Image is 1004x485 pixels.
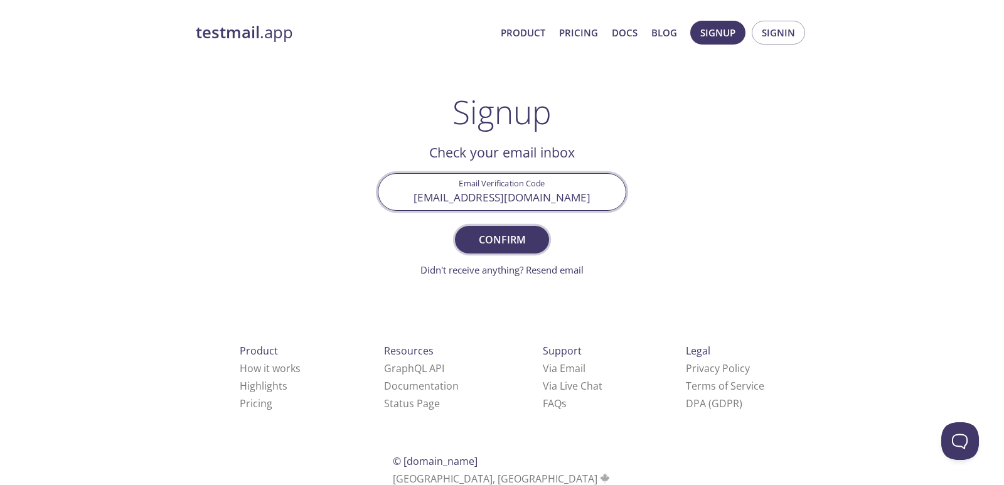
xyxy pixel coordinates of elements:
[543,361,585,375] a: Via Email
[240,344,278,358] span: Product
[452,93,552,131] h1: Signup
[384,344,434,358] span: Resources
[562,397,567,410] span: s
[543,379,602,393] a: Via Live Chat
[543,397,567,410] a: FAQ
[240,379,287,393] a: Highlights
[384,379,459,393] a: Documentation
[651,24,677,41] a: Blog
[240,397,272,410] a: Pricing
[196,21,260,43] strong: testmail
[686,379,764,393] a: Terms of Service
[393,454,478,468] span: © [DOMAIN_NAME]
[384,361,444,375] a: GraphQL API
[700,24,735,41] span: Signup
[543,344,582,358] span: Support
[384,397,440,410] a: Status Page
[455,226,549,253] button: Confirm
[378,142,626,163] h2: Check your email inbox
[501,24,545,41] a: Product
[196,22,491,43] a: testmail.app
[469,231,535,248] span: Confirm
[686,344,710,358] span: Legal
[612,24,638,41] a: Docs
[762,24,795,41] span: Signin
[941,422,979,460] iframe: Help Scout Beacon - Open
[686,397,742,410] a: DPA (GDPR)
[752,21,805,45] button: Signin
[686,361,750,375] a: Privacy Policy
[240,361,301,375] a: How it works
[559,24,598,41] a: Pricing
[690,21,745,45] button: Signup
[420,264,584,276] a: Didn't receive anything? Resend email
